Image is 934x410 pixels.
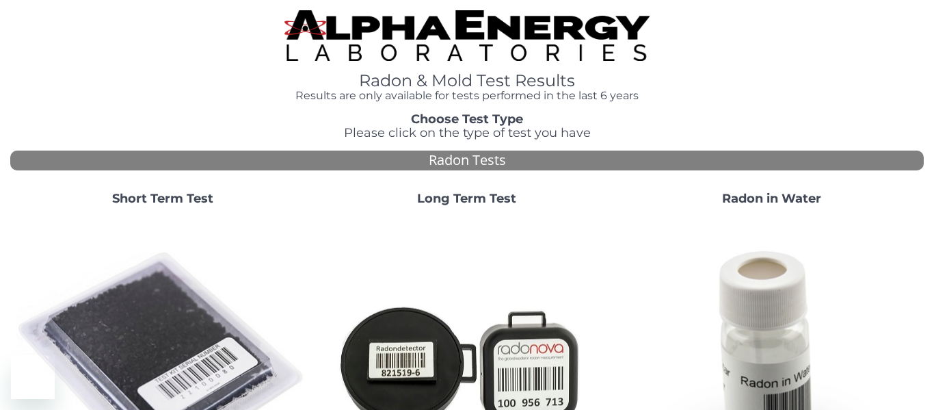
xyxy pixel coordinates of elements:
img: TightCrop.jpg [284,10,650,61]
h1: Radon & Mold Test Results [284,72,650,90]
h4: Results are only available for tests performed in the last 6 years [284,90,650,102]
span: Please click on the type of test you have [344,125,591,140]
strong: Short Term Test [112,191,213,206]
div: Radon Tests [10,151,924,170]
strong: Long Term Test [417,191,516,206]
iframe: Button to launch messaging window [11,355,55,399]
strong: Choose Test Type [411,112,523,127]
strong: Radon in Water [722,191,821,206]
